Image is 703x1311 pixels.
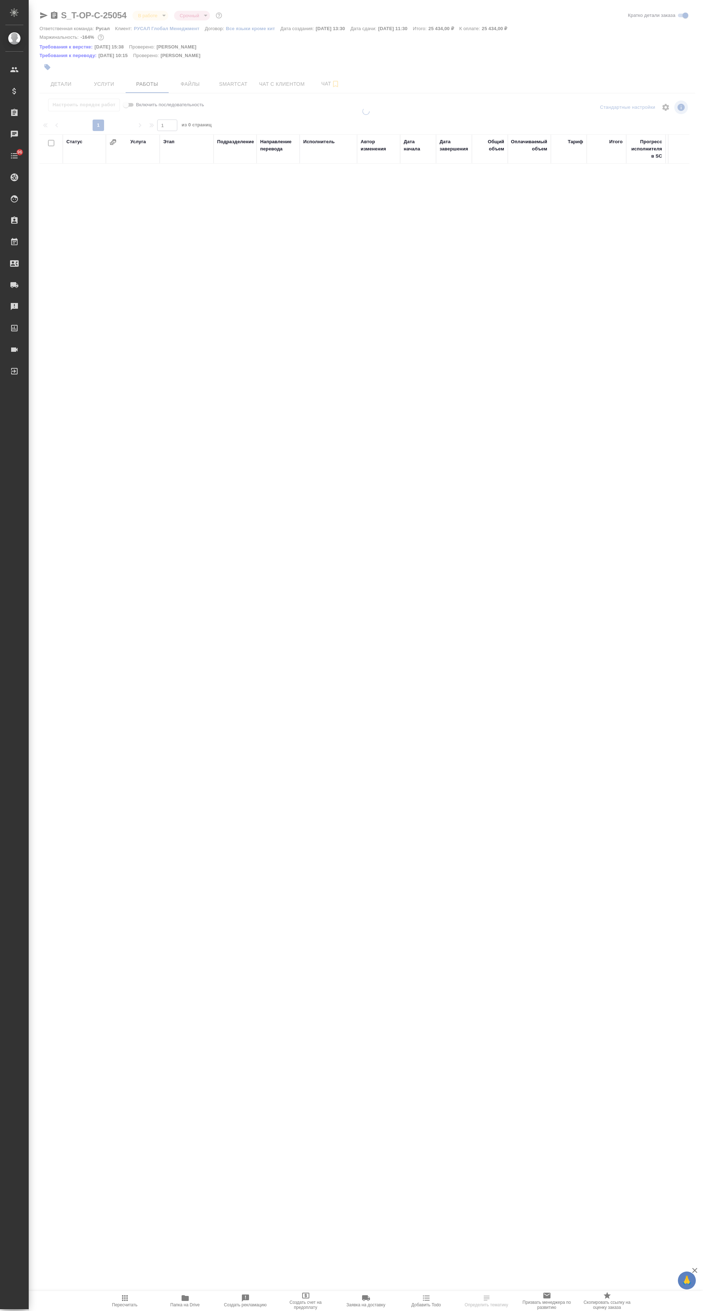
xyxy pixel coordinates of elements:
button: Скопировать ссылку на оценку заказа [577,1291,637,1311]
button: Сгруппировать [109,139,117,146]
span: 96 [13,149,27,156]
span: Определить тематику [465,1302,508,1307]
div: Подразделение [217,138,254,145]
div: Автор изменения [361,138,397,153]
button: Заявка на доставку [336,1291,396,1311]
span: Создать счет на предоплату [280,1300,332,1310]
div: Исполнитель [303,138,335,145]
span: Папка на Drive [170,1302,200,1307]
button: 🙏 [678,1272,696,1289]
div: Направление перевода [260,138,296,153]
div: Прогресс исполнителя в SC [630,138,662,160]
div: Дата начала [404,138,432,153]
div: Услуга [130,138,146,145]
button: Создать рекламацию [215,1291,276,1311]
div: Общий объем [475,138,504,153]
div: Тариф [568,138,583,145]
span: 🙏 [681,1273,693,1288]
div: Оплачиваемый объем [511,138,547,153]
div: Дата завершения [440,138,468,153]
span: Призвать менеджера по развитию [521,1300,573,1310]
span: Заявка на доставку [346,1302,385,1307]
span: Скопировать ссылку на оценку заказа [581,1300,633,1310]
div: Статус [66,138,83,145]
a: 96 [2,147,27,165]
div: Итого [609,138,623,145]
button: Добавить Todo [396,1291,456,1311]
div: Этап [163,138,174,145]
span: Добавить Todo [411,1302,441,1307]
button: Создать счет на предоплату [276,1291,336,1311]
span: Создать рекламацию [224,1302,267,1307]
button: Папка на Drive [155,1291,215,1311]
button: Определить тематику [456,1291,517,1311]
span: Пересчитать [112,1302,137,1307]
button: Пересчитать [95,1291,155,1311]
button: Призвать менеджера по развитию [517,1291,577,1311]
